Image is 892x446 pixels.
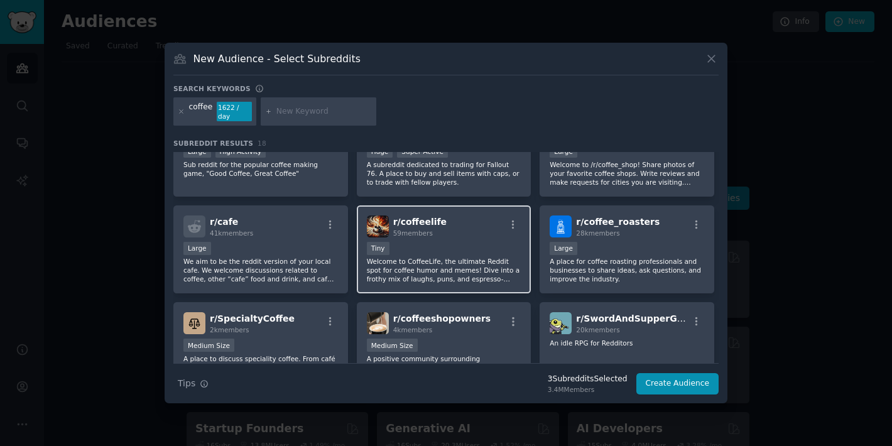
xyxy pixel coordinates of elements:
[183,257,338,283] p: We aim to be the reddit version of your local cafe. We welcome discussions related to coffee, oth...
[550,215,572,237] img: coffee_roasters
[393,217,447,227] span: r/ coffeelife
[576,313,698,324] span: r/ SwordAndSupperGame
[576,326,619,334] span: 20k members
[217,102,252,122] div: 1622 / day
[210,313,295,324] span: r/ SpecialtyCoffee
[576,229,619,237] span: 28k members
[183,354,338,381] p: A place to discuss speciality coffee. From café staff, to baby baristas to hobbyists to roasters ...
[367,312,389,334] img: coffeeshopowners
[576,217,660,227] span: r/ coffee_roasters
[367,160,521,187] p: A subreddit dedicated to trading for Fallout 76. A place to buy and sell items with caps, or to t...
[550,242,577,255] div: Large
[393,313,491,324] span: r/ coffeeshopowners
[178,377,195,390] span: Tips
[367,339,418,352] div: Medium Size
[210,326,249,334] span: 2k members
[550,257,704,283] p: A place for coffee roasting professionals and businesses to share ideas, ask questions, and impro...
[276,106,372,117] input: New Keyword
[548,385,628,394] div: 3.4M Members
[367,242,389,255] div: Tiny
[193,52,361,65] h3: New Audience - Select Subreddits
[550,339,704,347] p: An idle RPG for Redditors
[173,84,251,93] h3: Search keywords
[636,373,719,394] button: Create Audience
[393,326,433,334] span: 4k members
[367,354,521,381] p: A positive community surrounding independent specialty coffee shops around the world. This is a s...
[550,312,572,334] img: SwordAndSupperGame
[189,102,213,122] div: coffee
[210,229,253,237] span: 41k members
[367,215,389,237] img: coffeelife
[210,217,238,227] span: r/ cafe
[367,257,521,283] p: Welcome to CoffeeLife, the ultimate Reddit spot for coffee humor and memes! Dive into a frothy mi...
[550,160,704,187] p: Welcome to /r/coffee_shop! Share photos of your favorite coffee shops. Write reviews and make req...
[183,160,338,178] p: Sub reddit for the popular coffee making game, "Good Coffee, Great Coffee"
[183,242,211,255] div: Large
[183,312,205,334] img: SpecialtyCoffee
[258,139,266,147] span: 18
[548,374,628,385] div: 3 Subreddit s Selected
[183,339,234,352] div: Medium Size
[173,373,213,394] button: Tips
[393,229,433,237] span: 59 members
[173,139,253,148] span: Subreddit Results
